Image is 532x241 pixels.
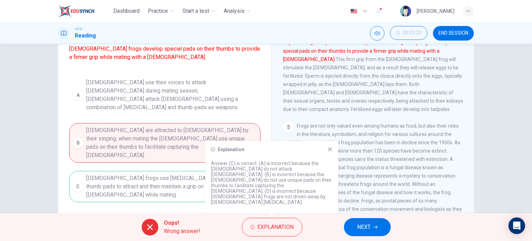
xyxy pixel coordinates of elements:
div: Open Intercom Messenger [508,217,525,234]
span: Dashboard [113,7,140,15]
span: NEXT [357,222,371,232]
img: Profile picture [400,6,411,17]
img: en [349,9,358,14]
div: 5 [283,122,294,133]
span: Frogs, like many other species, have specific breeding seasons that can trigger hormone-dependent... [283,23,463,112]
span: Practice [148,7,168,15]
span: END SESSION [438,31,468,36]
div: Mute [370,26,384,41]
span: Start a test [183,7,209,15]
div: Hide [390,26,427,41]
span: Analysis [224,7,245,15]
div: [PERSON_NAME] [417,7,454,15]
h1: Reading [75,32,96,40]
span: 00:03:23 [403,30,422,36]
h6: Explanation [218,147,245,152]
p: Answer (C) is correct. (A) is incorrect because the [DEMOGRAPHIC_DATA] do not attack [DEMOGRAPHIC... [211,161,333,205]
span: Oops! [164,219,200,227]
span: Explanation [257,222,294,232]
font: Besides from an arsenal of [MEDICAL_DATA] to attract mates, [DEMOGRAPHIC_DATA] frogs develop spec... [69,37,260,60]
span: CEFR [75,27,82,32]
span: Wrong answer! [164,227,200,235]
img: EduSynch logo [58,4,95,18]
span: Frogs are not only valued even among humans as food, but also their roles in the literature, symb... [283,123,462,220]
